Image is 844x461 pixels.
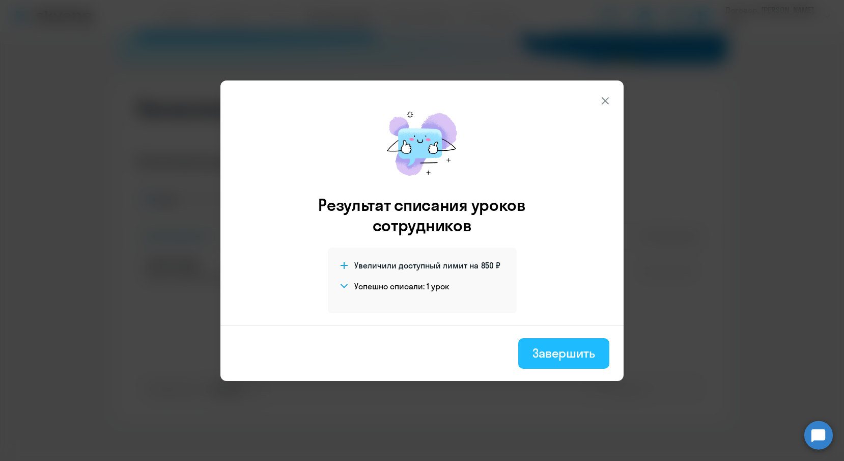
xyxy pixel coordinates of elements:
[532,345,595,361] div: Завершить
[354,281,449,292] h4: Успешно списали: 1 урок
[376,101,468,186] img: mirage-message.png
[304,195,540,235] h3: Результат списания уроков сотрудников
[354,260,479,271] span: Увеличили доступный лимит на
[518,338,609,369] button: Завершить
[481,260,500,271] span: 850 ₽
